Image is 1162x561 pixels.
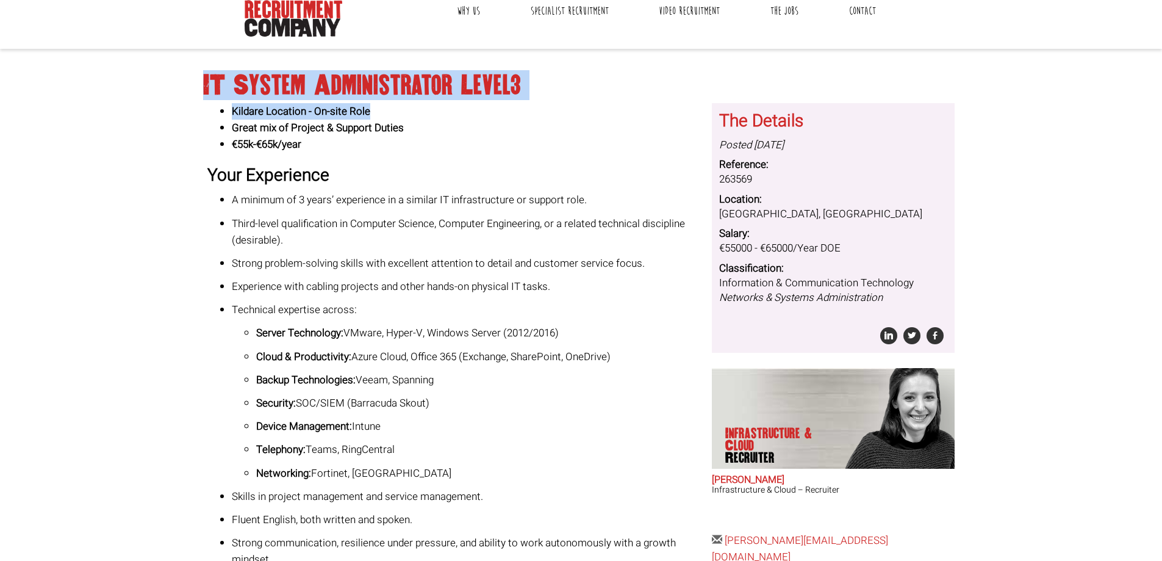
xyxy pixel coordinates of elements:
[256,418,703,435] p: Intune
[232,278,703,295] p: Experience with cabling projects and other hands-on physical IT tasks.
[256,395,703,411] p: SOC/SIEM (Barracuda Skout)
[725,452,819,464] span: Recruiter
[719,261,947,276] dt: Classification:
[719,157,947,172] dt: Reference:
[256,349,703,365] p: Azure Cloud, Office 365 (Exchange, SharePoint, OneDrive)
[256,419,352,434] strong: Device Management:
[719,207,947,222] dd: [GEOGRAPHIC_DATA], [GEOGRAPHIC_DATA]
[712,485,955,494] h3: Infrastructure & Cloud – Recruiter
[207,163,329,188] strong: Your Experience
[719,241,947,256] dd: €55000 - €65000/Year DOE
[256,372,703,388] p: Veeam, Spanning
[232,120,404,136] strong: Great mix of Project & Support Duties
[232,302,703,318] p: Technical expertise across:
[232,512,703,528] p: Fluent English, both written and spoken.
[719,112,947,131] h3: The Details
[256,396,296,411] strong: Security:
[256,466,311,481] strong: Networking:
[232,215,703,248] p: Third-level qualification in Computer Science, Computer Engineering, or a related technical disci...
[232,104,370,119] strong: Kildare Location - On-site Role
[256,325,343,341] strong: Server Technology:
[719,226,947,241] dt: Salary:
[256,442,306,457] strong: Telephony:
[712,475,955,486] h2: [PERSON_NAME]
[719,192,947,207] dt: Location:
[725,427,819,464] p: Infrastructure & Cloud
[232,192,703,208] p: A minimum of 3 years’ experience in a similar IT infrastructure or support role.
[837,368,955,469] img: Sara O'Toole does Infrastructure & Cloud Recruiter
[232,488,703,505] p: Skills in project management and service management.
[256,465,703,482] p: Fortinet, [GEOGRAPHIC_DATA]
[256,325,703,341] p: VMware, Hyper-V, Windows Server (2012/2016)
[256,372,356,388] strong: Backup Technologies:
[256,441,703,458] p: Teams, RingCentral
[232,137,301,152] strong: €55k-€65k/year
[719,276,947,306] dd: Information & Communication Technology
[719,172,947,187] dd: 263569
[719,137,784,153] i: Posted [DATE]
[256,349,351,364] strong: Cloud & Productivity:
[232,255,703,272] p: Strong problem-solving skills with excellent attention to detail and customer service focus.
[203,74,959,96] h1: IT System Administrator Level3
[719,290,883,305] i: Networks & Systems Administration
